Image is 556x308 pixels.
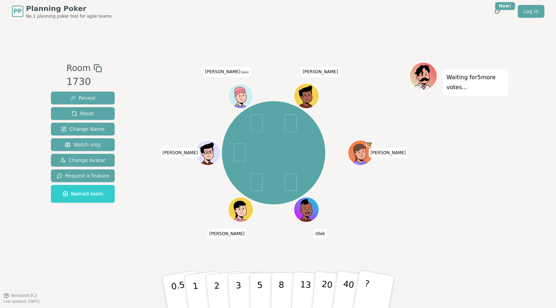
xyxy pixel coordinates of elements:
button: Click to change your avatar [229,84,253,108]
span: Named room [63,190,103,197]
a: Log in [518,5,544,18]
button: Reset [51,107,115,120]
button: Change Name [51,123,115,135]
div: 1730 [67,75,102,89]
button: New! [491,5,504,18]
span: Watch only [65,141,101,148]
span: Elena is the host [366,141,372,147]
button: Version0.9.2 [4,293,37,298]
span: Change Name [61,126,104,133]
span: (you) [240,71,249,74]
span: Click to change your name [161,148,200,158]
span: No.1 planning poker tool for agile teams [26,13,112,19]
button: Change Avatar [51,154,115,167]
p: Waiting for 5 more votes... [447,72,505,92]
span: Version 0.9.2 [11,293,37,298]
div: New! [495,2,515,10]
span: PP [13,7,22,16]
span: Reveal [70,94,95,101]
span: Click to change your name [369,148,408,158]
button: Named room [51,185,115,203]
span: Planning Poker [26,4,112,13]
span: Request a feature [57,172,109,179]
span: Room [67,62,91,75]
span: Reset [71,110,94,117]
span: Click to change your name [314,229,327,239]
span: Last updated: [DATE] [4,300,40,303]
button: Reveal [51,92,115,104]
span: Click to change your name [301,67,340,77]
button: Watch only [51,138,115,151]
button: Request a feature [51,169,115,182]
a: PPPlanning PokerNo.1 planning poker tool for agile teams [12,4,112,19]
span: Click to change your name [207,229,246,239]
span: Change Avatar [60,157,105,164]
span: Click to change your name [203,67,250,77]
